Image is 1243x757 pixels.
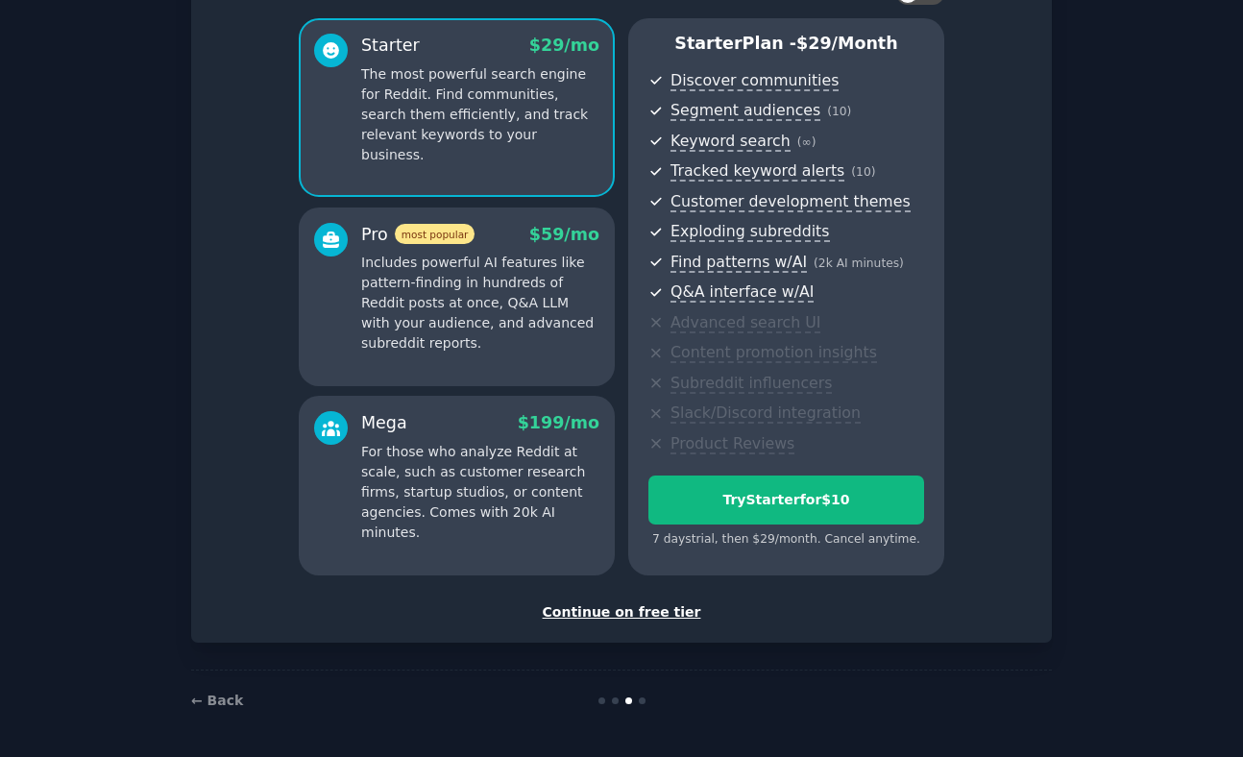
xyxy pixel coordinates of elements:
div: Pro [361,223,475,247]
span: $ 59 /mo [529,225,599,244]
span: Product Reviews [670,434,794,454]
p: Starter Plan - [648,32,924,56]
span: Content promotion insights [670,343,877,363]
span: $ 199 /mo [518,413,599,432]
div: Continue on free tier [211,602,1032,623]
span: most popular [395,224,475,244]
span: ( 2k AI minutes ) [814,256,904,270]
span: Segment audiences [670,101,820,121]
p: For those who analyze Reddit at scale, such as customer research firms, startup studios, or conte... [361,442,599,543]
button: TryStarterfor$10 [648,476,924,525]
span: ( ∞ ) [797,135,816,149]
span: Slack/Discord integration [670,403,861,424]
span: Customer development themes [670,192,911,212]
p: The most powerful search engine for Reddit. Find communities, search them efficiently, and track ... [361,64,599,165]
span: $ 29 /mo [529,36,599,55]
span: Exploding subreddits [670,222,829,242]
a: ← Back [191,693,243,708]
span: $ 29 /month [796,34,898,53]
div: Starter [361,34,420,58]
span: Tracked keyword alerts [670,161,844,182]
p: Includes powerful AI features like pattern-finding in hundreds of Reddit posts at once, Q&A LLM w... [361,253,599,354]
span: Discover communities [670,71,839,91]
span: Find patterns w/AI [670,253,807,273]
span: Advanced search UI [670,313,820,333]
span: Q&A interface w/AI [670,282,814,303]
div: Try Starter for $10 [649,490,923,510]
span: ( 10 ) [827,105,851,118]
div: 7 days trial, then $ 29 /month . Cancel anytime. [648,531,924,549]
span: Subreddit influencers [670,374,832,394]
span: ( 10 ) [851,165,875,179]
div: Mega [361,411,407,435]
span: Keyword search [670,132,791,152]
